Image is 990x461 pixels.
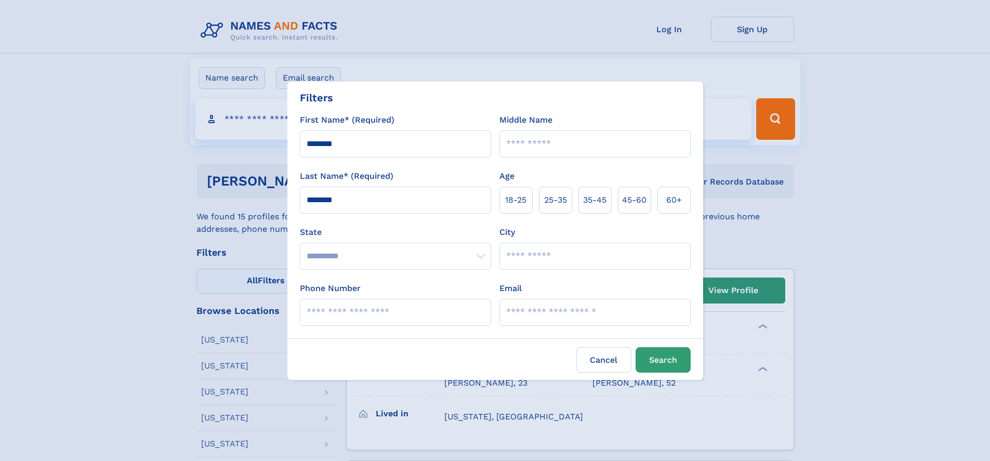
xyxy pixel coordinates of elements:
[300,226,491,239] label: State
[300,170,393,182] label: Last Name* (Required)
[636,347,691,373] button: Search
[499,170,514,182] label: Age
[300,90,333,106] div: Filters
[544,194,567,206] span: 25‑35
[499,114,552,126] label: Middle Name
[583,194,606,206] span: 35‑45
[622,194,646,206] span: 45‑60
[499,226,515,239] label: City
[666,194,682,206] span: 60+
[505,194,526,206] span: 18‑25
[300,114,394,126] label: First Name* (Required)
[300,282,361,295] label: Phone Number
[499,282,522,295] label: Email
[576,347,631,373] label: Cancel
